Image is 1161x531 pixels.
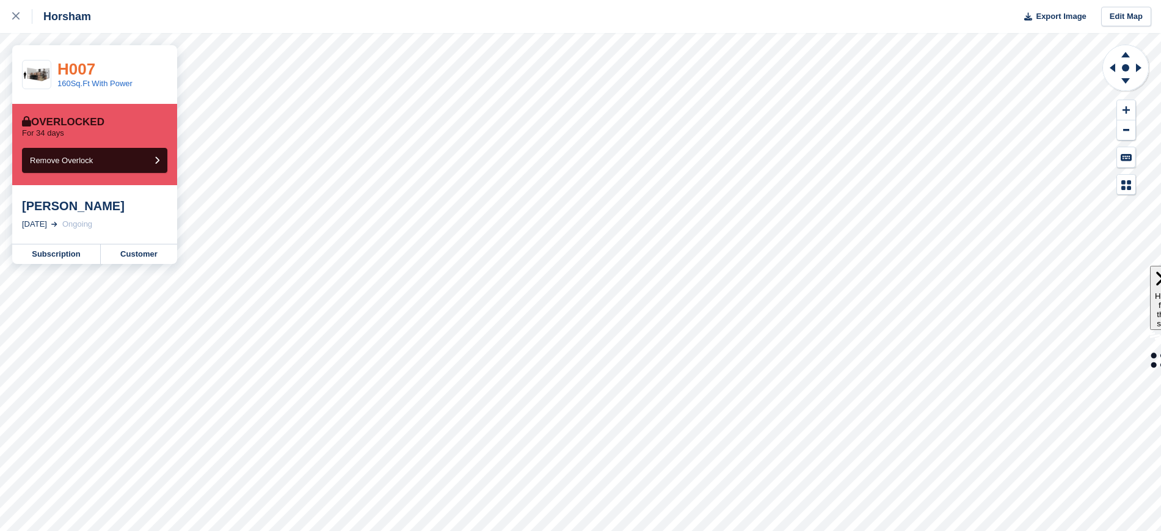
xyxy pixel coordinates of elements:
[30,156,93,165] span: Remove Overlock
[1101,7,1151,27] a: Edit Map
[62,218,92,230] div: Ongoing
[1117,100,1135,120] button: Zoom In
[1117,120,1135,141] button: Zoom Out
[101,244,177,264] a: Customer
[23,64,51,86] img: 150-sqft-unit.jpg
[1036,10,1086,23] span: Export Image
[1117,147,1135,167] button: Keyboard Shortcuts
[51,222,57,227] img: arrow-right-light-icn-cde0832a797a2874e46488d9cf13f60e5c3a73dbe684e267c42b8395dfbc2abf.svg
[22,148,167,173] button: Remove Overlock
[22,116,104,128] div: Overlocked
[22,199,167,213] div: [PERSON_NAME]
[22,128,64,138] p: For 34 days
[57,79,133,88] a: 160Sq.Ft With Power
[32,9,91,24] div: Horsham
[1017,7,1086,27] button: Export Image
[1117,175,1135,195] button: Map Legend
[12,244,101,264] a: Subscription
[22,218,47,230] div: [DATE]
[57,60,95,78] a: H007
